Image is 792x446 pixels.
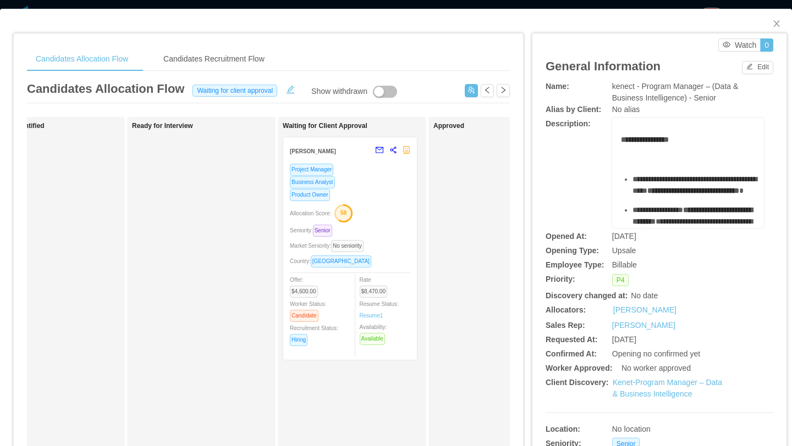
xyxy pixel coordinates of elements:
b: Sales Rep: [546,321,585,330]
span: P4 [612,274,629,286]
span: Resume Status: [360,301,399,319]
h1: Waiting for Client Approval [283,122,437,130]
span: share-alt [389,146,397,154]
button: 58 [331,204,353,221]
article: Candidates Allocation Flow [27,80,184,98]
span: Seniority: [290,227,337,233]
b: Client Discovery: [546,378,608,387]
span: kenect - Program Manager – (Data & Business Intelligence) - Senior [612,82,739,102]
span: $4,600.00 [290,286,318,298]
b: Description: [546,119,591,128]
button: 0 [760,38,773,52]
span: Allocation Score: [290,210,331,216]
span: Offer: [290,277,322,294]
span: Recruitment Status: [290,325,338,343]
span: Upsale [612,246,636,255]
b: Opening Type: [546,246,599,255]
b: Location: [546,425,580,433]
button: icon: edit [282,83,299,94]
span: [GEOGRAPHIC_DATA] [311,255,371,267]
button: icon: usergroup-add [465,84,478,97]
b: Priority: [546,275,575,283]
button: Close [761,9,792,40]
span: Opening no confirmed yet [612,349,700,358]
span: No worker approved [621,364,691,372]
button: icon: eyeWatch [718,38,761,52]
i: icon: close [772,19,781,28]
div: Show withdrawn [311,86,367,98]
strong: [PERSON_NAME] [290,148,336,154]
span: $8,470.00 [360,286,388,298]
a: [PERSON_NAME] [613,304,676,316]
span: Availability: [360,324,389,342]
b: Opened At: [546,232,587,241]
button: mail [370,142,384,159]
span: Senior [313,225,332,237]
button: icon: left [481,84,494,97]
span: Available [360,333,385,345]
b: Worker Approved: [546,364,612,372]
span: [DATE] [612,232,636,241]
div: rdw-editor [621,134,756,244]
text: 58 [340,209,347,216]
span: Country: [290,258,376,264]
span: Hiring [290,334,307,346]
div: rdw-wrapper [612,118,764,228]
span: Project Manager [290,164,333,176]
span: Waiting for client approval [193,85,277,97]
b: Confirmed At: [546,349,597,358]
b: Name: [546,82,569,91]
span: Product Owner [290,189,330,201]
span: Rate [360,277,392,294]
div: Candidates Allocation Flow [27,47,137,71]
span: No seniority [331,240,364,252]
a: [PERSON_NAME] [612,321,675,330]
b: Employee Type: [546,260,604,269]
a: Resume1 [360,311,383,320]
span: Candidate [290,310,318,322]
b: Discovery changed at: [546,291,628,300]
span: Business Analyst [290,176,335,188]
span: No alias [612,105,640,114]
b: Allocators: [546,305,586,314]
span: Market Seniority: [290,243,368,249]
span: [DATE] [612,335,636,344]
a: Kenet-Program Manager – Data & Business Intelligence [613,378,722,398]
div: Candidates Recruitment Flow [155,47,273,71]
span: robot [403,146,410,154]
button: icon: editEdit [742,61,773,74]
b: Requested At: [546,335,597,344]
div: No location [612,423,726,435]
span: Billable [612,260,637,269]
b: Alias by Client: [546,105,601,114]
span: No date [631,291,658,300]
h1: Approved [433,122,587,130]
h1: Ready for Interview [132,122,286,130]
span: Worker Status: [290,301,326,319]
article: General Information [546,57,661,75]
button: icon: right [497,84,510,97]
